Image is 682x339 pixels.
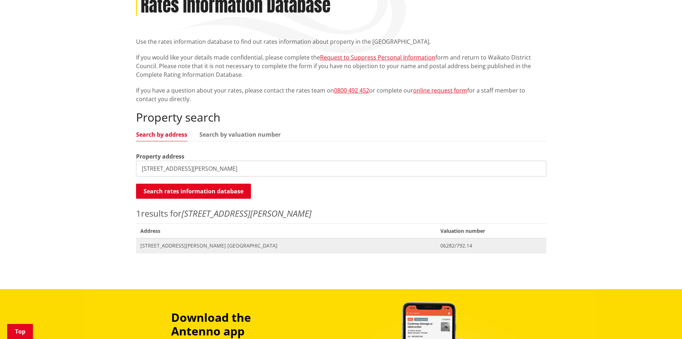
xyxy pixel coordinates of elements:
a: Request to Suppress Personal Information [320,53,435,61]
a: Search by valuation number [199,132,281,137]
span: Address [136,223,436,238]
label: Property address [136,152,184,161]
span: [STREET_ADDRESS][PERSON_NAME] [GEOGRAPHIC_DATA] [140,242,432,249]
span: Valuation number [436,223,546,238]
p: results for [136,207,546,220]
p: Use the rates information database to find out rates information about property in the [GEOGRAPHI... [136,37,546,46]
a: Search by address [136,132,187,137]
p: If you have a question about your rates, please contact the rates team on or complete our for a s... [136,86,546,103]
a: online request form [413,86,467,94]
a: [STREET_ADDRESS][PERSON_NAME] [GEOGRAPHIC_DATA] 06282/792.14 [136,238,546,253]
a: Top [7,324,33,339]
p: If you would like your details made confidential, please complete the form and return to Waikato ... [136,53,546,79]
h2: Property search [136,110,546,124]
input: e.g. Duke Street NGARUAWAHIA [136,161,546,176]
h3: Download the Antenno app [171,311,301,338]
a: 0800 492 452 [334,86,369,94]
iframe: Messenger Launcher [649,309,675,335]
span: 1 [136,207,141,219]
span: 06282/792.14 [440,242,542,249]
button: Search rates information database [136,184,251,199]
em: [STREET_ADDRESS][PERSON_NAME] [182,207,311,219]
